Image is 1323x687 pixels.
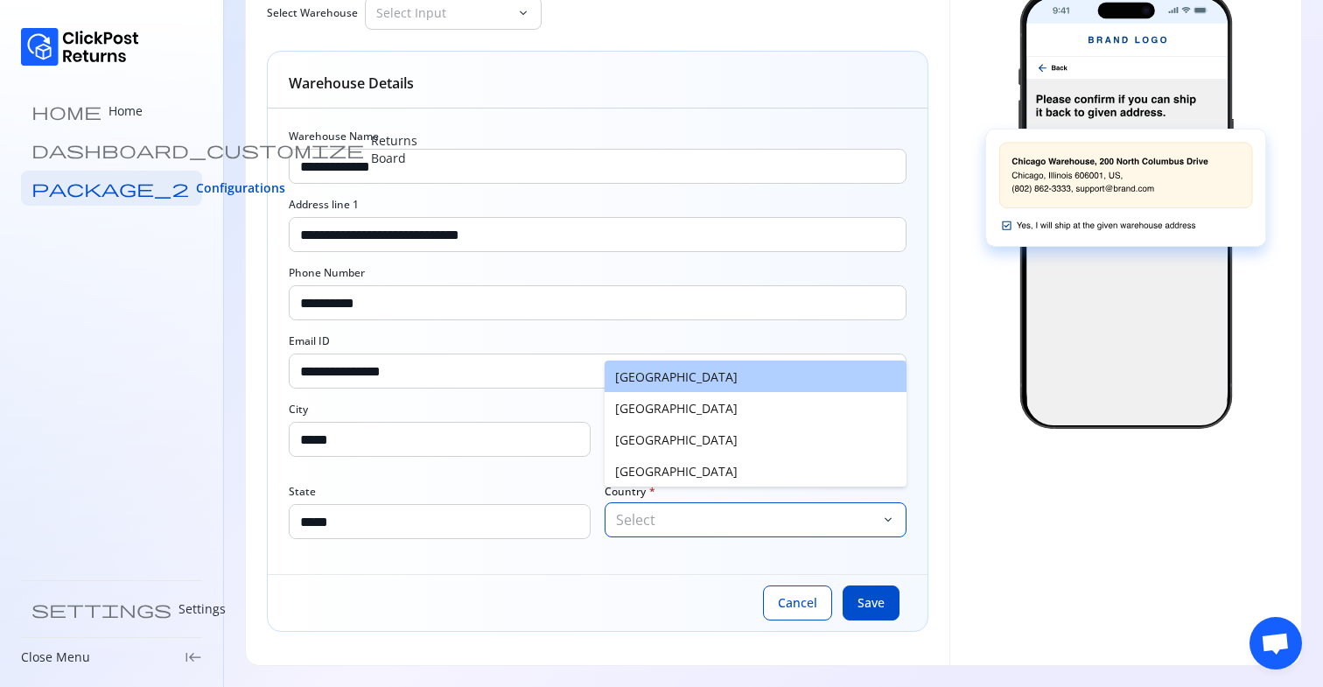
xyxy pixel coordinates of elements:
label: Warehouse Name [289,130,379,144]
span: keyboard_arrow_down [516,6,530,20]
span: home [31,102,101,120]
button: [GEOGRAPHIC_DATA] [605,361,906,392]
a: package_2 Configurations [21,171,202,206]
span: package_2 [31,179,189,197]
p: Select [616,509,878,530]
button: Save [843,585,899,620]
span: keyboard_tab_rtl [185,648,202,666]
span: Select Warehouse [267,6,358,20]
button: [GEOGRAPHIC_DATA] [605,455,906,487]
p: Returns Board [371,132,417,167]
label: Phone Number [289,266,365,280]
p: Home [108,102,143,120]
p: Select Input [376,4,509,22]
button: Select [605,502,906,537]
img: Logo [21,28,139,66]
p: Close Menu [21,648,90,666]
button: [GEOGRAPHIC_DATA] [605,424,906,455]
span: dashboard_customize [31,141,364,158]
span: settings [31,600,171,618]
span: Configurations [196,179,285,197]
label: Address line 1 [289,198,359,212]
h6: Warehouse Details [289,73,414,94]
span: Cancel [778,594,817,612]
p: Settings [178,600,226,618]
span: Country [605,485,655,499]
label: State [289,485,316,499]
button: [GEOGRAPHIC_DATA] [605,392,906,424]
span: Save [857,594,885,612]
label: Email ID [289,334,330,348]
div: Close Menukeyboard_tab_rtl [21,648,202,666]
span: keyboard_arrow_down [881,513,895,527]
a: home Home [21,94,202,129]
a: settings Settings [21,592,202,627]
a: dashboard_customize Returns Board [21,132,202,167]
button: Cancel [763,585,832,620]
div: Select [605,361,906,487]
div: Open chat [1249,617,1302,669]
label: City [289,403,308,417]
